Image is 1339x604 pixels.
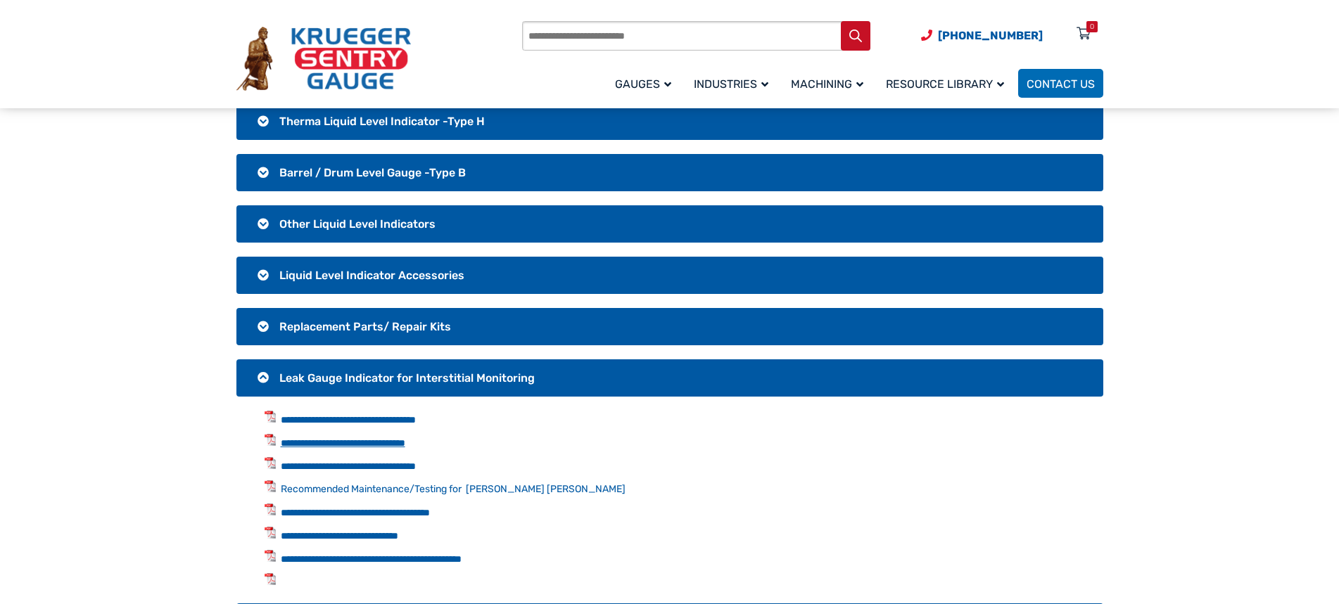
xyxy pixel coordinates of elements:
span: Resource Library [886,77,1004,91]
span: Therma Liquid Level Indicator -Type H [279,115,485,128]
span: Contact Us [1027,77,1095,91]
img: Krueger Sentry Gauge [236,27,411,91]
span: Machining [791,77,863,91]
div: 0 [1090,21,1094,32]
a: Industries [685,67,782,100]
a: Resource Library [877,67,1018,100]
a: Gauges [607,67,685,100]
span: Leak Gauge Indicator for Interstitial Monitoring [279,371,535,385]
span: [PHONE_NUMBER] [938,29,1043,42]
a: Recommended Maintenance/Testing for [PERSON_NAME] [PERSON_NAME] [281,483,626,495]
span: Industries [694,77,768,91]
a: Contact Us [1018,69,1103,98]
span: Other Liquid Level Indicators [279,217,436,231]
a: Machining [782,67,877,100]
span: Replacement Parts/ Repair Kits [279,320,451,333]
span: Liquid Level Indicator Accessories [279,269,464,282]
span: Gauges [615,77,671,91]
span: Barrel / Drum Level Gauge -Type B [279,166,466,179]
a: Phone Number (920) 434-8860 [921,27,1043,44]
